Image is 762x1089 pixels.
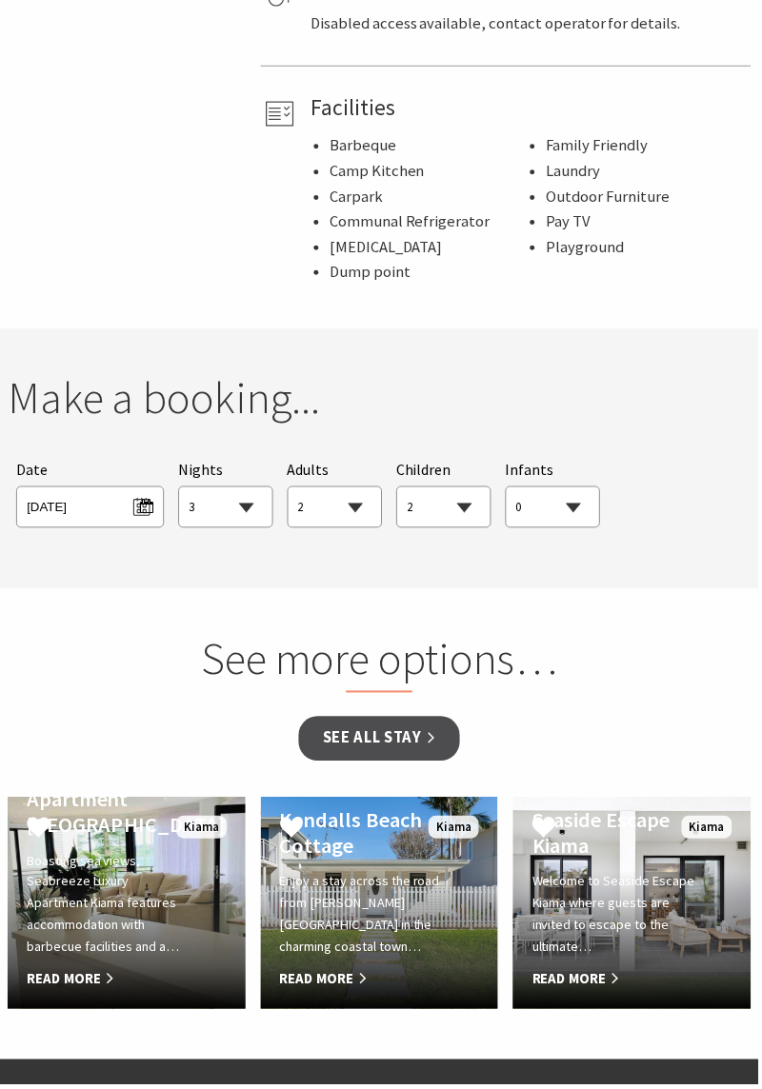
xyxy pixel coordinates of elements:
[27,764,191,841] h4: Seabreeze Luxury Apartment [GEOGRAPHIC_DATA]
[549,134,748,160] li: Family Friendly
[177,820,228,843] span: Kiama
[145,635,617,696] h2: See more options…
[179,460,224,485] span: Nights
[27,854,191,962] p: Boasting sea views, Seabreeze Luxury Apartment Kiama features accommodation with barbecue facilit...
[331,210,531,236] li: Communal Refrigerator
[262,801,324,866] button: Click to Favourite Kendalls Beach Cottage
[312,11,748,37] p: Disabled access available, contact operator for details.
[312,95,748,122] h4: Facilities
[331,261,531,287] li: Dump point
[8,801,70,866] button: Click to Favourite Seabreeze Luxury Apartment Kiama
[549,186,748,211] li: Outdoor Furniture
[515,801,577,866] button: Click to Favourite Seaside Escape Kiama
[16,460,164,531] div: Please choose your desired arrival date
[8,373,754,426] h2: Make a booking...
[515,801,754,1014] a: Another Image Used Seaside Escape Kiama Welcome to Seaside Escape Kiama where guests are invited ...
[27,494,153,520] span: [DATE]
[331,186,531,211] li: Carpark
[331,134,531,160] li: Barbeque
[685,820,735,843] span: Kiama
[534,972,699,995] span: Read More
[300,720,461,764] a: See all Stay
[549,210,748,236] li: Pay TV
[27,972,191,995] span: Read More
[281,972,446,995] span: Read More
[8,801,247,1014] a: Another Image Used Seabreeze Luxury Apartment [GEOGRAPHIC_DATA] Boasting sea views, Seabreeze Lux...
[331,160,531,186] li: Camp Kitchen
[431,820,481,843] span: Kiama
[549,236,748,262] li: Playground
[534,811,699,862] h4: Seaside Escape Kiama
[508,462,556,481] span: Infants
[331,236,531,262] li: [MEDICAL_DATA]
[179,460,274,531] div: Choose a number of nights
[549,160,748,186] li: Laundry
[16,462,48,481] span: Date
[289,462,331,481] span: Adults
[534,875,699,961] p: Welcome to Seaside Escape Kiama where guests are invited to escape to the ultimate…
[281,811,446,862] h4: Kendalls Beach Cottage
[281,875,446,961] p: Enjoy a stay across the road from [PERSON_NAME][GEOGRAPHIC_DATA] in the charming coastal town…
[398,462,453,481] span: Children
[262,801,501,1014] a: Another Image Used Kendalls Beach Cottage Enjoy a stay across the road from [PERSON_NAME][GEOGRAP...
